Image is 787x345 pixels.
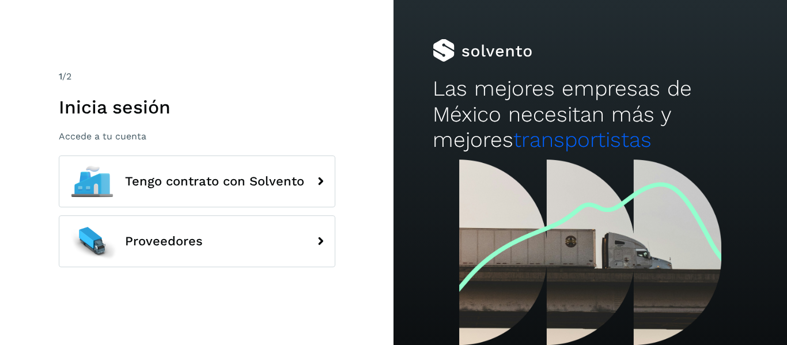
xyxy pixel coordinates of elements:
[125,234,203,248] span: Proveedores
[125,175,304,188] span: Tengo contrato con Solvento
[59,156,335,207] button: Tengo contrato con Solvento
[513,127,652,152] span: transportistas
[433,76,747,153] h2: Las mejores empresas de México necesitan más y mejores
[59,131,335,142] p: Accede a tu cuenta
[59,215,335,267] button: Proveedores
[59,71,62,82] span: 1
[59,96,335,118] h1: Inicia sesión
[59,70,335,84] div: /2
